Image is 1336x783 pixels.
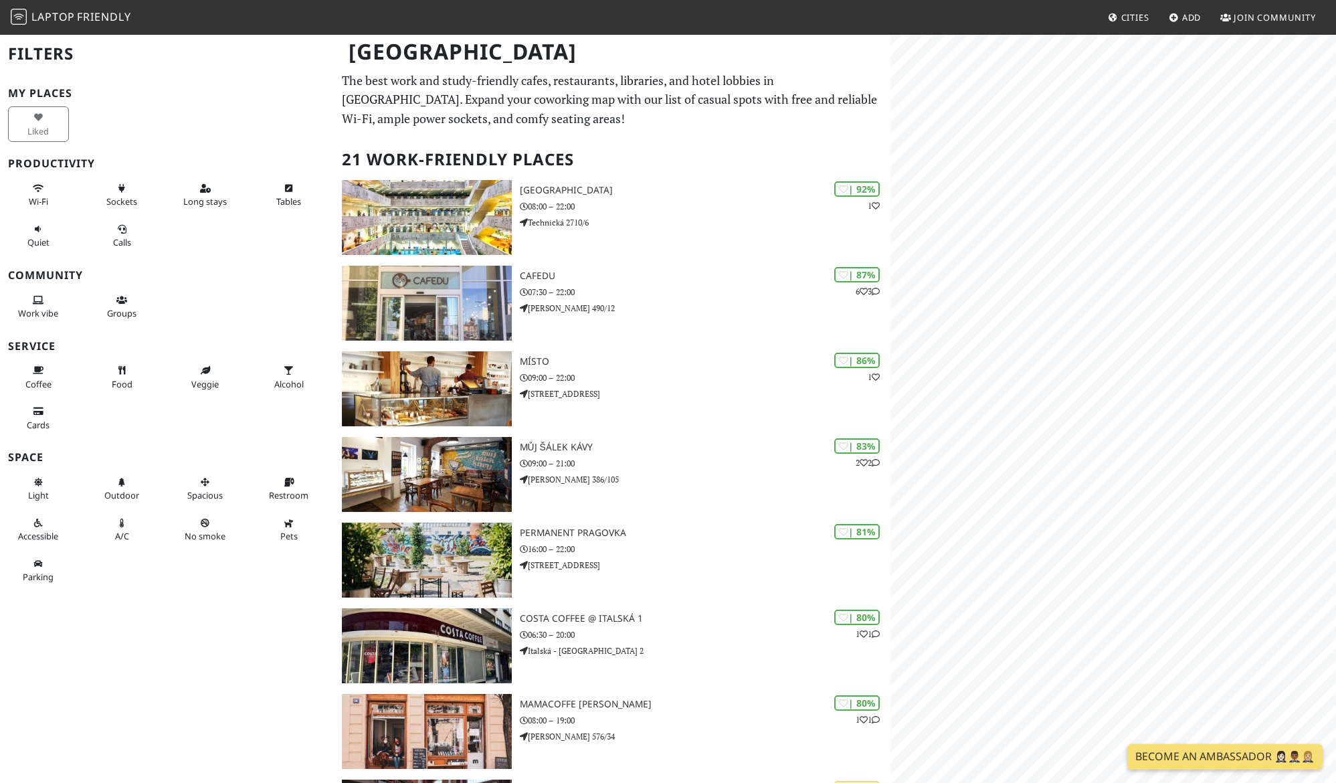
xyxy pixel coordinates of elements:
button: Sockets [92,177,153,213]
span: People working [18,307,58,319]
span: Work-friendly tables [276,195,301,207]
button: Spacious [175,471,236,507]
img: Permanent Pragovka [342,523,511,598]
span: Smoke free [185,530,225,542]
h3: Místo [520,356,891,367]
a: mamacoffe Jaromírova | 80% 11 mamacoffe [PERSON_NAME] 08:00 – 19:00 [PERSON_NAME] 576/34 [334,694,890,769]
a: Become an Ambassador 🤵🏻‍♀️🤵🏾‍♂️🤵🏼‍♀️ [1127,744,1323,770]
a: Cafedu | 87% 63 Cafedu 07:30 – 22:00 [PERSON_NAME] 490/12 [334,266,890,341]
span: Veggie [191,378,219,390]
button: Calls [92,218,153,254]
span: Power sockets [106,195,137,207]
p: Technická 2710/6 [520,216,891,229]
span: Stable Wi-Fi [29,195,48,207]
div: | 87% [834,267,880,282]
button: Coffee [8,359,69,395]
p: Italská - [GEOGRAPHIC_DATA] 2 [520,644,891,657]
img: LaptopFriendly [11,9,27,25]
span: Pet friendly [280,530,298,542]
button: Work vibe [8,289,69,325]
p: 1 [868,371,880,383]
h3: Service [8,340,326,353]
a: Místo | 86% 1 Místo 09:00 – 22:00 [STREET_ADDRESS] [334,351,890,426]
h3: Space [8,451,326,464]
h2: Filters [8,33,326,74]
button: Restroom [258,471,319,507]
span: Friendly [77,9,130,24]
h3: Můj šálek kávy [520,442,891,453]
p: [PERSON_NAME] 386/105 [520,473,891,486]
span: Air conditioned [115,530,129,542]
div: | 81% [834,524,880,539]
button: Quiet [8,218,69,254]
button: Cards [8,400,69,436]
span: Group tables [107,307,136,319]
span: Long stays [183,195,227,207]
p: 1 1 [856,628,880,640]
h3: [GEOGRAPHIC_DATA] [520,185,891,196]
div: | 83% [834,438,880,454]
span: Coffee [25,378,52,390]
span: Food [112,378,132,390]
a: LaptopFriendly LaptopFriendly [11,6,131,29]
img: Místo [342,351,511,426]
p: 07:30 – 22:00 [520,286,891,298]
p: 2 2 [856,456,880,469]
button: Parking [8,553,69,588]
a: Cities [1103,5,1155,29]
span: Quiet [27,236,50,248]
p: 16:00 – 22:00 [520,543,891,555]
p: 09:00 – 22:00 [520,371,891,384]
p: 08:00 – 19:00 [520,714,891,727]
a: National Library of Technology | 92% 1 [GEOGRAPHIC_DATA] 08:00 – 22:00 Technická 2710/6 [334,180,890,255]
p: 06:30 – 20:00 [520,628,891,641]
img: National Library of Technology [342,180,511,255]
h3: Permanent Pragovka [520,527,891,539]
span: Laptop [31,9,75,24]
h3: Productivity [8,157,326,170]
h3: Cafedu [520,270,891,282]
p: 09:00 – 21:00 [520,457,891,470]
a: Add [1163,5,1207,29]
button: Alcohol [258,359,319,395]
p: 1 1 [856,713,880,726]
button: Outdoor [92,471,153,507]
a: Costa Coffee @ Italská 1 | 80% 11 Costa Coffee @ Italská 1 06:30 – 20:00 Italská - [GEOGRAPHIC_DA... [334,608,890,683]
button: Long stays [175,177,236,213]
span: Outdoor area [104,489,139,501]
p: [PERSON_NAME] 576/34 [520,730,891,743]
span: Restroom [269,489,308,501]
span: Parking [23,571,54,583]
img: Můj šálek kávy [342,437,511,512]
a: Permanent Pragovka | 81% Permanent Pragovka 16:00 – 22:00 [STREET_ADDRESS] [334,523,890,598]
p: 6 3 [856,285,880,298]
h3: Community [8,269,326,282]
p: 1 [868,199,880,212]
button: Light [8,471,69,507]
span: Credit cards [27,419,50,431]
button: Accessible [8,512,69,547]
button: Pets [258,512,319,547]
button: Wi-Fi [8,177,69,213]
p: [PERSON_NAME] 490/12 [520,302,891,315]
div: | 92% [834,181,880,197]
button: Groups [92,289,153,325]
img: Cafedu [342,266,511,341]
span: Add [1182,11,1202,23]
h1: [GEOGRAPHIC_DATA] [338,33,888,70]
p: The best work and study-friendly cafes, restaurants, libraries, and hotel lobbies in [GEOGRAPHIC_... [342,71,882,128]
h3: My Places [8,87,326,100]
a: Můj šálek kávy | 83% 22 Můj šálek kávy 09:00 – 21:00 [PERSON_NAME] 386/105 [334,437,890,512]
p: 08:00 – 22:00 [520,200,891,213]
span: Accessible [18,530,58,542]
button: Tables [258,177,319,213]
span: Join Community [1234,11,1316,23]
span: Alcohol [274,378,304,390]
span: Cities [1121,11,1149,23]
span: Video/audio calls [113,236,131,248]
button: A/C [92,512,153,547]
button: Food [92,359,153,395]
h2: 21 Work-Friendly Places [342,139,882,180]
h3: mamacoffe [PERSON_NAME] [520,699,891,710]
div: | 86% [834,353,880,368]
